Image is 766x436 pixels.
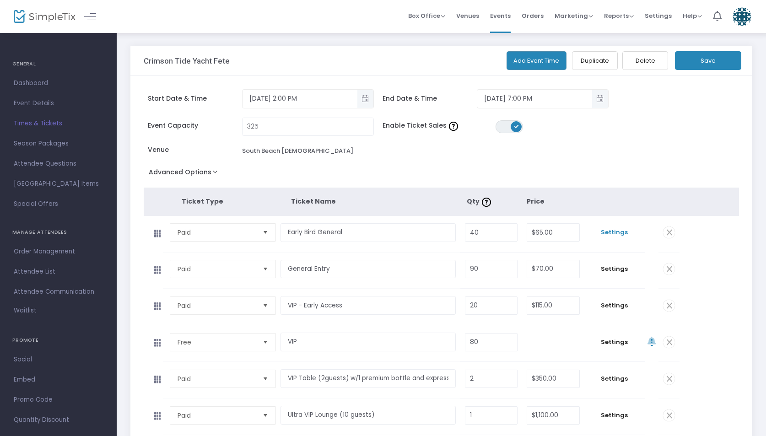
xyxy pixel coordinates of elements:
button: Save [675,51,741,70]
input: Select date & time [243,91,357,106]
span: Settings [589,338,641,347]
span: Settings [645,4,672,27]
button: Add Event Time [507,51,567,70]
span: ON [514,124,519,129]
input: Enter a ticket type name. e.g. General Admission [281,333,455,351]
span: Attendee List [14,266,103,278]
h3: Crimson Tide Yacht Fete [144,56,230,65]
span: Attendee Communication [14,286,103,298]
span: Venues [456,4,479,27]
button: Select [259,334,272,351]
button: Select [259,407,272,424]
span: Settings [589,374,641,383]
span: Start Date & Time [148,94,242,103]
span: Ticket Type [182,197,223,206]
span: Marketing [555,11,593,20]
span: [GEOGRAPHIC_DATA] Items [14,178,103,190]
input: Enter a ticket type name. e.g. General Admission [281,296,455,315]
input: Price [527,297,579,314]
span: Event Capacity [148,121,242,130]
span: Free [178,338,256,347]
input: Enter a ticket type name. e.g. General Admission [281,369,455,388]
span: Box Office [408,11,445,20]
span: Reports [604,11,634,20]
span: Social [14,354,103,366]
input: Price [527,260,579,278]
button: Select [259,224,272,241]
button: Duplicate [572,51,618,70]
span: Settings [589,228,641,237]
img: question-mark [449,122,458,131]
span: Paid [178,374,256,383]
span: Promo Code [14,394,103,406]
input: Enter a ticket type name. e.g. General Admission [281,260,455,279]
span: Events [490,4,511,27]
button: Advanced Options [144,166,227,182]
h4: MANAGE ATTENDEES [12,223,104,242]
h4: PROMOTE [12,331,104,350]
h4: GENERAL [12,55,104,73]
span: End Date & Time [383,94,477,103]
span: Order Management [14,246,103,258]
span: Waitlist [14,306,37,315]
input: Price [527,224,579,241]
span: Dashboard [14,77,103,89]
span: Settings [589,301,641,310]
span: Paid [178,411,256,420]
button: Delete [622,51,668,70]
button: Select [259,260,272,278]
span: Price [527,197,545,206]
input: Select date & time [477,91,592,106]
span: Orders [522,4,544,27]
img: question-mark [482,198,491,207]
span: Special Offers [14,198,103,210]
input: Price [527,370,579,388]
span: Event Details [14,97,103,109]
span: Qty [467,197,493,206]
span: Settings [589,264,641,274]
span: Season Packages [14,138,103,150]
span: Enable Ticket Sales [383,121,496,130]
span: Help [683,11,702,20]
div: South Beach [DEMOGRAPHIC_DATA] [242,146,353,156]
input: Price [527,407,579,424]
span: Embed [14,374,103,386]
span: Venue [148,145,242,155]
span: Paid [178,301,256,310]
span: Ticket Name [291,197,336,206]
span: Settings [589,411,641,420]
span: Attendee Questions [14,158,103,170]
button: Select [259,370,272,388]
input: Enter a ticket type name. e.g. General Admission [281,406,455,425]
button: Select [259,297,272,314]
span: Quantity Discount [14,414,103,426]
input: Enter a ticket type name. e.g. General Admission [281,223,455,242]
span: Paid [178,228,256,237]
span: Paid [178,264,256,274]
button: Toggle popup [592,90,608,108]
span: Times & Tickets [14,118,103,129]
button: Toggle popup [357,90,373,108]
